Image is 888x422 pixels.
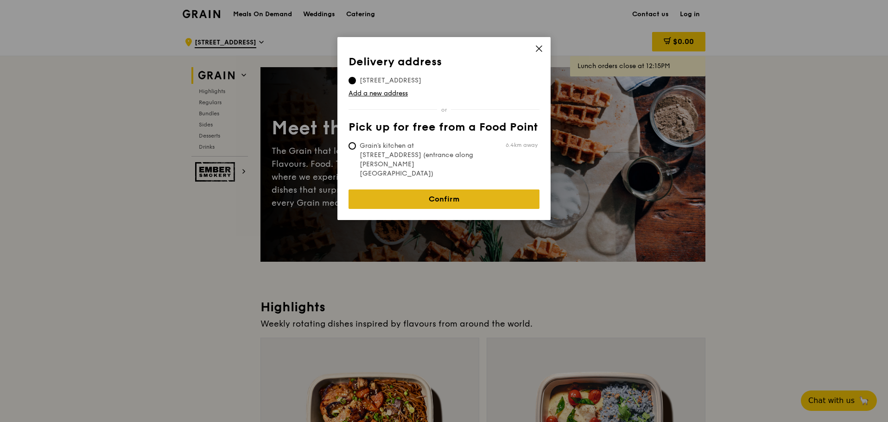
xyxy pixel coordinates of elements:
span: [STREET_ADDRESS] [349,76,432,85]
th: Delivery address [349,56,539,72]
a: Add a new address [349,89,539,98]
input: Grain's kitchen at [STREET_ADDRESS] (entrance along [PERSON_NAME][GEOGRAPHIC_DATA])6.4km away [349,142,356,150]
span: 6.4km away [506,141,538,149]
input: [STREET_ADDRESS] [349,77,356,84]
th: Pick up for free from a Food Point [349,121,539,138]
span: Grain's kitchen at [STREET_ADDRESS] (entrance along [PERSON_NAME][GEOGRAPHIC_DATA]) [349,141,487,178]
a: Confirm [349,189,539,209]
